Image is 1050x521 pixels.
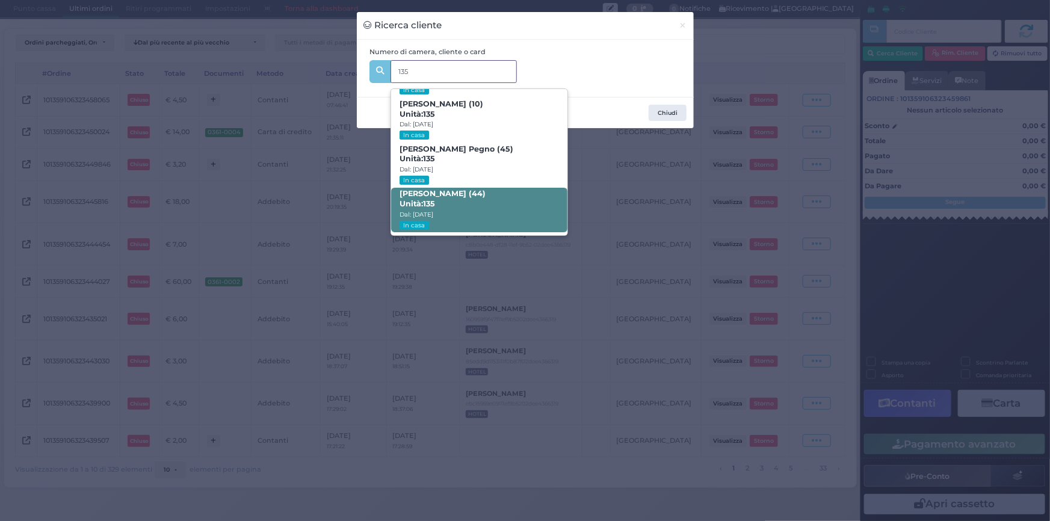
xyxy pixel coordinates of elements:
input: Es. 'Mario Rossi', '220' o '108123234234' [391,60,517,83]
small: In casa [400,221,429,230]
b: [PERSON_NAME] (44) [400,189,486,208]
strong: 135 [423,154,435,163]
span: Unità: [400,199,435,209]
small: Dal: [DATE] [400,120,433,128]
strong: 135 [423,199,435,208]
button: Chiudi [649,105,687,122]
h3: Ricerca cliente [363,19,442,32]
small: Dal: [DATE] [400,211,433,218]
strong: 135 [423,109,435,119]
span: × [679,19,687,32]
b: [PERSON_NAME] (10) [400,99,483,119]
label: Numero di camera, cliente o card [369,47,486,57]
span: Unità: [400,109,435,120]
small: In casa [400,176,429,185]
b: [PERSON_NAME] Pegno (45) [400,144,513,164]
small: In casa [400,85,429,94]
small: Dal: [DATE] [400,165,433,173]
button: Chiudi [672,12,693,39]
span: Unità: [400,154,435,164]
small: In casa [400,131,429,140]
